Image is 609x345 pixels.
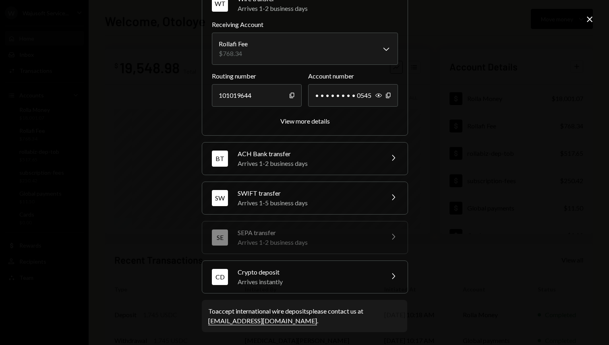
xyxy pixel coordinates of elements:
[208,317,317,325] a: [EMAIL_ADDRESS][DOMAIN_NAME]
[238,238,379,247] div: Arrives 1-2 business days
[202,182,408,214] button: SWSWIFT transferArrives 1-5 business days
[212,269,228,285] div: CD
[212,20,398,126] div: WTWire transferArrives 1-2 business days
[308,84,398,107] div: • • • • • • • • 0545
[238,267,379,277] div: Crypto deposit
[208,306,401,326] div: To accept international wire deposits please contact us at .
[202,261,408,293] button: CDCrypto depositArrives instantly
[238,149,379,159] div: ACH Bank transfer
[238,277,379,287] div: Arrives instantly
[212,84,302,107] div: 101019644
[212,20,398,29] label: Receiving Account
[238,188,379,198] div: SWIFT transfer
[212,229,228,246] div: SE
[238,228,379,238] div: SEPA transfer
[308,71,398,81] label: Account number
[212,151,228,167] div: BT
[280,117,330,125] div: View more details
[238,159,379,168] div: Arrives 1-2 business days
[212,71,302,81] label: Routing number
[238,4,398,13] div: Arrives 1-2 business days
[202,221,408,254] button: SESEPA transferArrives 1-2 business days
[280,117,330,126] button: View more details
[212,190,228,206] div: SW
[212,33,398,65] button: Receiving Account
[238,198,379,208] div: Arrives 1-5 business days
[202,143,408,175] button: BTACH Bank transferArrives 1-2 business days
